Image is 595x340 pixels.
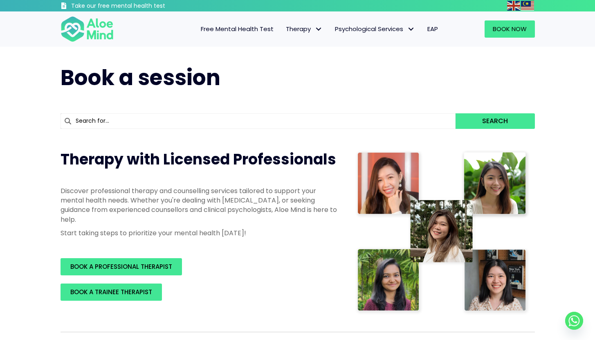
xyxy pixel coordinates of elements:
[521,1,534,11] img: ms
[507,1,520,11] img: en
[201,25,274,33] span: Free Mental Health Test
[329,20,421,38] a: Psychological ServicesPsychological Services: submenu
[521,1,535,10] a: Malay
[493,25,527,33] span: Book Now
[61,186,339,224] p: Discover professional therapy and counselling services tailored to support your mental health nee...
[61,16,114,43] img: Aloe mind Logo
[335,25,415,33] span: Psychological Services
[456,113,534,129] button: Search
[485,20,535,38] a: Book Now
[565,312,583,330] a: Whatsapp
[61,258,182,275] a: BOOK A PROFESSIONAL THERAPIST
[195,20,280,38] a: Free Mental Health Test
[313,23,325,35] span: Therapy: submenu
[427,25,438,33] span: EAP
[507,1,521,10] a: English
[61,113,456,129] input: Search for...
[421,20,444,38] a: EAP
[61,63,220,92] span: Book a session
[280,20,329,38] a: TherapyTherapy: submenu
[286,25,323,33] span: Therapy
[355,149,530,315] img: Therapist collage
[405,23,417,35] span: Psychological Services: submenu
[61,284,162,301] a: BOOK A TRAINEE THERAPIST
[124,20,444,38] nav: Menu
[71,2,209,10] h3: Take our free mental health test
[70,288,152,296] span: BOOK A TRAINEE THERAPIST
[61,228,339,238] p: Start taking steps to prioritize your mental health [DATE]!
[70,262,172,271] span: BOOK A PROFESSIONAL THERAPIST
[61,2,209,11] a: Take our free mental health test
[61,149,336,170] span: Therapy with Licensed Professionals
